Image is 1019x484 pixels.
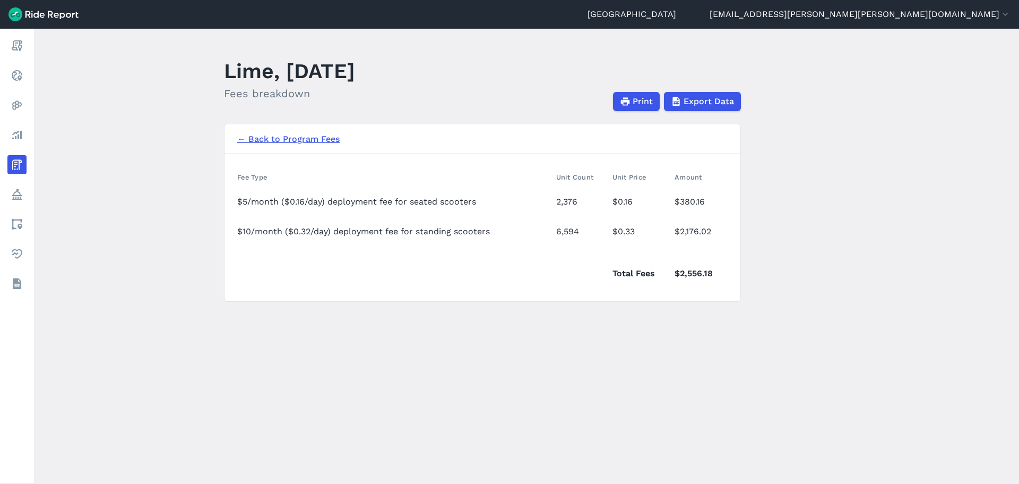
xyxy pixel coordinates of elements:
th: Fee Type [237,167,552,188]
a: Areas [7,215,27,234]
a: Policy [7,185,27,204]
td: 6,594 [552,217,608,246]
a: Health [7,244,27,264]
td: $10/month ($0.32/day) deployment fee for standing scooters [237,217,552,246]
a: Datasets [7,274,27,293]
td: Total Fees [608,246,671,288]
td: $5/month ($0.16/day) deployment fee for seated scooters [237,188,552,217]
td: $0.16 [608,188,671,217]
th: Unit Count [552,167,608,188]
td: $0.33 [608,217,671,246]
span: Print [633,95,653,108]
span: Export Data [684,95,734,108]
th: Unit Price [608,167,671,188]
a: [GEOGRAPHIC_DATA] [588,8,676,21]
td: $380.16 [670,188,728,217]
button: [EMAIL_ADDRESS][PERSON_NAME][PERSON_NAME][DOMAIN_NAME] [710,8,1011,21]
img: Ride Report [8,7,79,21]
a: Fees [7,155,27,174]
td: $2,556.18 [670,246,728,288]
a: Heatmaps [7,96,27,115]
a: Report [7,36,27,55]
td: 2,376 [552,188,608,217]
td: $2,176.02 [670,217,728,246]
a: ← Back to Program Fees [237,133,340,146]
button: Export Data [664,92,741,111]
button: Print [613,92,660,111]
a: Analyze [7,125,27,145]
a: Realtime [7,66,27,85]
th: Amount [670,167,728,188]
h2: Fees breakdown [224,86,355,101]
h1: Lime, [DATE] [224,56,355,86]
